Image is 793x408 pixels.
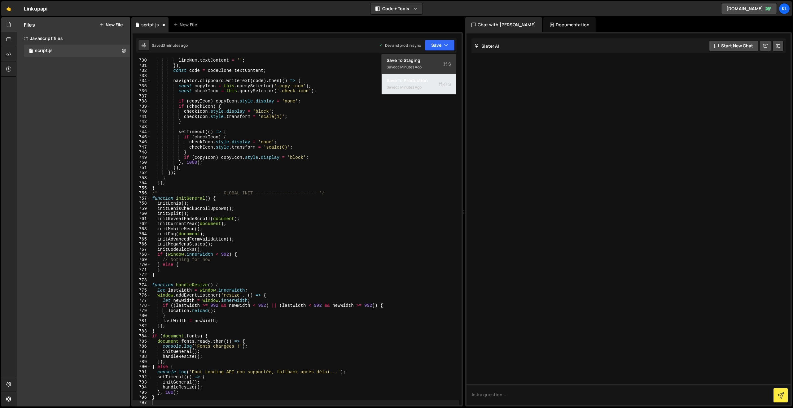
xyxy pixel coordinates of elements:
div: Save to Staging [387,57,451,63]
div: 738 [133,99,151,104]
h2: Slater AI [475,43,499,49]
div: 794 [133,385,151,390]
div: 741 [133,114,151,119]
div: 765 [133,237,151,242]
div: Documentation [543,17,596,32]
div: 754 [133,180,151,186]
div: 784 [133,334,151,339]
div: 3 minutes ago [397,85,422,90]
button: New File [99,22,123,27]
div: 769 [133,257,151,263]
div: 791 [133,370,151,375]
div: 776 [133,293,151,298]
div: 735 [133,84,151,89]
div: 753 [133,176,151,181]
div: 758 [133,201,151,206]
div: 762 [133,221,151,227]
div: 755 [133,186,151,191]
h2: Files [24,21,35,28]
div: 773 [133,278,151,283]
div: 757 [133,196,151,201]
button: Save to ProductionS Saved3 minutes ago [382,74,456,94]
div: 766 [133,242,151,247]
div: 782 [133,323,151,329]
div: 739 [133,104,151,109]
div: 785 [133,339,151,344]
button: Start new chat [709,40,758,51]
div: Chat with [PERSON_NAME] [465,17,542,32]
div: 777 [133,298,151,303]
div: 3 minutes ago [163,43,188,48]
div: 3 minutes ago [397,64,422,70]
div: script.js [141,22,159,28]
div: 788 [133,354,151,359]
button: Save to StagingS Saved3 minutes ago [382,54,456,74]
div: 742 [133,119,151,124]
div: 790 [133,364,151,370]
div: 787 [133,349,151,354]
div: 768 [133,252,151,257]
div: 736 [133,89,151,94]
a: 🤙 [1,1,16,16]
div: Saved [387,63,451,71]
div: Save to Production [387,77,451,84]
div: New File [173,22,199,28]
div: 761 [133,216,151,222]
div: Linkupapi [24,5,47,12]
div: 796 [133,395,151,400]
div: 759 [133,206,151,211]
a: [DOMAIN_NAME] [721,3,777,14]
div: 734 [133,78,151,84]
div: script.js [35,48,53,54]
div: 763 [133,227,151,232]
div: 740 [133,109,151,114]
div: 756 [133,191,151,196]
div: 795 [133,390,151,395]
span: S [438,81,451,87]
div: 760 [133,211,151,216]
div: 786 [133,344,151,349]
div: 17126/47241.js [24,45,130,57]
div: 767 [133,247,151,252]
div: 730 [133,58,151,63]
span: S [443,61,451,67]
div: 737 [133,94,151,99]
div: 764 [133,232,151,237]
div: 781 [133,319,151,324]
div: 771 [133,267,151,273]
div: Javascript files [16,32,130,45]
div: 772 [133,272,151,278]
div: 779 [133,308,151,314]
div: 793 [133,380,151,385]
div: 775 [133,288,151,293]
div: 792 [133,375,151,380]
div: 732 [133,68,151,73]
div: Dev and prod in sync [379,43,421,48]
span: 1 [29,49,33,54]
div: 750 [133,160,151,165]
div: 733 [133,73,151,79]
div: 778 [133,303,151,308]
div: 747 [133,145,151,150]
div: 749 [133,155,151,160]
div: 789 [133,359,151,365]
div: 745 [133,135,151,140]
div: 751 [133,165,151,171]
button: Save [425,40,455,51]
div: Saved [152,43,188,48]
div: 783 [133,329,151,334]
div: 774 [133,283,151,288]
div: 752 [133,170,151,176]
a: Kl [779,3,790,14]
div: 746 [133,140,151,145]
button: Code + Tools [370,3,423,14]
div: 780 [133,313,151,319]
div: Saved [387,84,451,91]
div: 770 [133,262,151,267]
div: 797 [133,400,151,406]
div: 744 [133,129,151,135]
div: 748 [133,150,151,155]
div: 743 [133,124,151,130]
div: 731 [133,63,151,68]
